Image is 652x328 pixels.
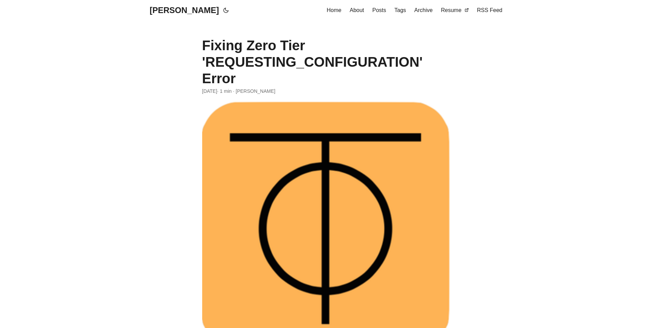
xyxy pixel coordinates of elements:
span: Resume [441,7,462,13]
span: Home [327,7,342,13]
span: Archive [414,7,433,13]
h1: Fixing Zero Tier 'REQUESTING_CONFIGURATION' Error [202,37,450,87]
div: · 1 min · [PERSON_NAME] [202,87,450,95]
span: Tags [394,7,406,13]
span: RSS Feed [477,7,503,13]
span: About [350,7,364,13]
span: 2021-09-16 21:52:50 -0400 -0400 [202,87,217,95]
span: Posts [372,7,386,13]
